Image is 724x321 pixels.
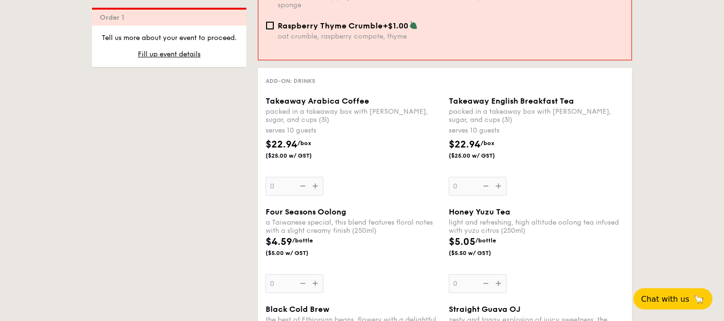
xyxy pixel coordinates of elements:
span: /box [297,140,311,147]
span: Takeaway English Breakfast Tea [449,96,574,106]
span: Takeaway Arabica Coffee [266,96,369,106]
span: /bottle [292,237,313,244]
span: Chat with us [641,294,689,304]
div: a Taiwanese special, this blend features floral notes with a slight creamy finish (250ml) [266,218,441,235]
span: Raspberry Thyme Crumble [278,21,383,30]
span: Honey Yuzu Tea [449,207,510,216]
img: icon-vegetarian.fe4039eb.svg [409,21,418,29]
span: +$1.00 [383,21,408,30]
span: $4.59 [266,236,292,248]
span: $22.94 [449,139,481,150]
span: $22.94 [266,139,297,150]
span: Black Cold Brew [266,305,329,314]
div: oat crumble, raspberry compote, thyme [278,32,441,40]
div: packed in a takeaway box with [PERSON_NAME], sugar, and cups (3l) [266,107,441,124]
span: Add-on: Drinks [266,78,315,84]
div: serves 10 guests [449,126,624,135]
button: Chat with us🦙 [633,288,712,309]
div: light and refreshing, high altitude oolong tea infused with yuzu citrus (250ml) [449,218,624,235]
span: 🦙 [693,294,705,305]
span: /box [481,140,495,147]
span: Fill up event details [138,50,201,58]
span: Order 1 [100,13,128,22]
div: packed in a takeaway box with [PERSON_NAME], sugar, and cups (3l) [449,107,624,124]
span: ($25.00 w/ GST) [266,152,331,160]
span: ($5.00 w/ GST) [266,249,331,257]
span: ($25.00 w/ GST) [449,152,514,160]
input: Raspberry Thyme Crumble+$1.00oat crumble, raspberry compote, thyme [266,22,274,29]
span: Straight Guava OJ [449,305,521,314]
span: /bottle [475,237,496,244]
span: Four Seasons Oolong [266,207,346,216]
span: ($5.50 w/ GST) [449,249,514,257]
div: serves 10 guests [266,126,441,135]
span: $5.05 [449,236,475,248]
p: Tell us more about your event to proceed. [100,33,239,43]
